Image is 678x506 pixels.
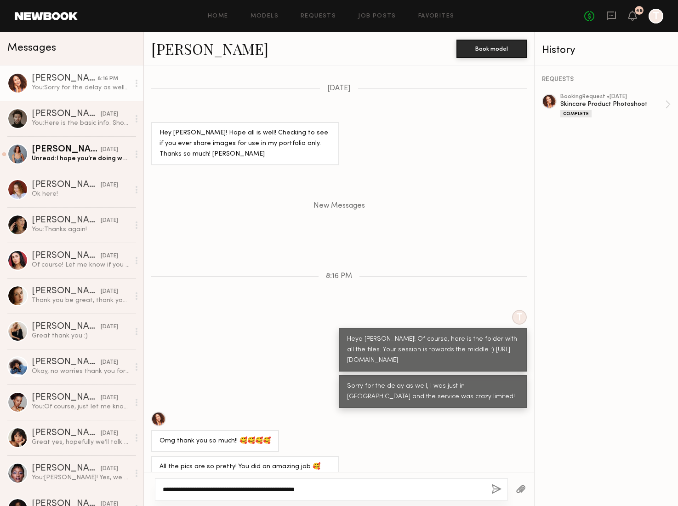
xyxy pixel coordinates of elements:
div: You: Here is the basic info. Shoot Date: [DATE] Location: DTLA starting near the [PERSON_NAME][GE... [32,119,130,128]
div: [DATE] [101,394,118,402]
a: Favorites [418,13,455,19]
div: Great yes, hopefully we’ll talk soon! :) [32,438,130,447]
div: Heya [PERSON_NAME]! Of course, here is the folder with all the files. Your session is towards the... [347,334,518,366]
div: History [542,45,671,56]
div: Skincare Product Photoshoot [560,100,665,109]
div: [PERSON_NAME] [32,216,101,225]
div: [PERSON_NAME] [32,358,101,367]
a: Home [208,13,228,19]
div: 8:16 PM [97,75,118,83]
div: [DATE] [101,145,118,154]
div: You: Of course, just let me know! I'm still waiting on approval from the client so nothing is set... [32,402,130,411]
div: [PERSON_NAME] [32,464,101,473]
div: Complete [560,110,592,117]
div: Of course! Let me know if you can approve the hours I submitted [DATE] :) [32,261,130,269]
div: [DATE] [101,216,118,225]
div: [PERSON_NAME] [32,251,101,261]
div: You: Sorry for the delay as well, I was just in [GEOGRAPHIC_DATA] and the service was crazy limited! [32,83,130,92]
a: [PERSON_NAME] [151,39,268,58]
button: Book model [456,40,527,58]
a: Book model [456,44,527,52]
div: Unread: I hope you’re doing well, [PERSON_NAME]! Were the clients happy with our Freebid razor sh... [32,154,130,163]
div: Great thank you :) [32,332,130,340]
div: [PERSON_NAME] [32,322,101,332]
div: [PERSON_NAME] [32,74,97,83]
div: REQUESTS [542,76,671,83]
div: Sorry for the delay as well, I was just in [GEOGRAPHIC_DATA] and the service was crazy limited! [347,381,518,402]
div: [DATE] [101,252,118,261]
div: Thank you be great, thank you so much! Have a great weekend:) [32,296,130,305]
div: [PERSON_NAME] [32,110,101,119]
div: [DATE] [101,181,118,190]
div: Ok here! [32,190,130,198]
div: You: Thanks again! [32,225,130,234]
div: Okay, no worries thank you for letting me know! :) [32,367,130,376]
span: Messages [7,43,56,53]
span: 8:16 PM [326,273,352,280]
div: booking Request • [DATE] [560,94,665,100]
span: [DATE] [327,85,351,93]
a: T [649,9,663,23]
div: [PERSON_NAME] [32,145,101,154]
div: [DATE] [101,358,118,367]
a: bookingRequest •[DATE]Skincare Product PhotoshootComplete [560,94,671,117]
div: Hey [PERSON_NAME]! Hope all is well! Checking to see if you ever share images for use in my portf... [160,128,331,160]
div: [DATE] [101,465,118,473]
div: [PERSON_NAME] [32,393,101,402]
div: [DATE] [101,110,118,119]
a: Requests [301,13,336,19]
div: [DATE] [101,429,118,438]
a: Job Posts [358,13,396,19]
div: Omg thank you so much!! 🥰🥰🥰🥰 [160,436,271,447]
div: [PERSON_NAME] [32,429,101,438]
div: [DATE] [101,323,118,332]
div: 48 [636,8,643,13]
a: Models [251,13,279,19]
div: [PERSON_NAME] [32,180,101,190]
div: All the pics are so pretty! You did an amazing job 🥰thanks again [160,462,331,483]
div: [PERSON_NAME] [32,287,101,296]
div: You: [PERSON_NAME]! Yes, we will definitely be shooting in the future so I will keep you in mind ... [32,473,130,482]
span: New Messages [313,202,365,210]
div: [DATE] [101,287,118,296]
